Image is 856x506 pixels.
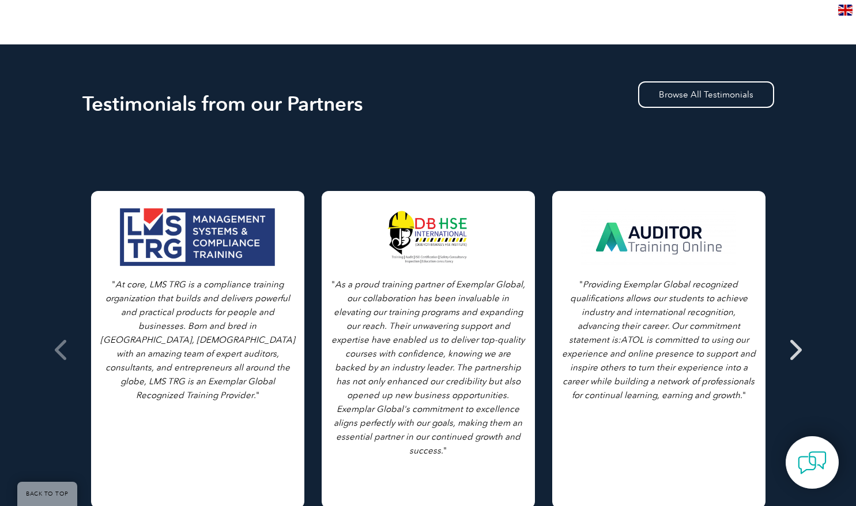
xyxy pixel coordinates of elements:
[17,482,77,506] a: BACK TO TOP
[100,278,296,402] p: " "
[562,279,756,400] i: Providing Exemplar Global recognized qualifications allows our students to achieve industry and i...
[798,448,827,477] img: contact-chat.png
[330,278,526,458] p: " "
[562,335,756,400] em: ATOL is committed to using our experience and online presence to support and inspire others to tu...
[331,279,525,456] i: As a proud training partner of Exemplar Global, our collaboration has been invaluable in elevatin...
[82,95,774,113] h2: Testimonials from our Partners
[100,279,295,400] i: At core, LMS TRG is a compliance training organization that builds and delivers powerful and prac...
[561,278,757,402] p: " "
[838,5,853,16] img: en
[638,81,774,108] a: Browse All Testimonials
